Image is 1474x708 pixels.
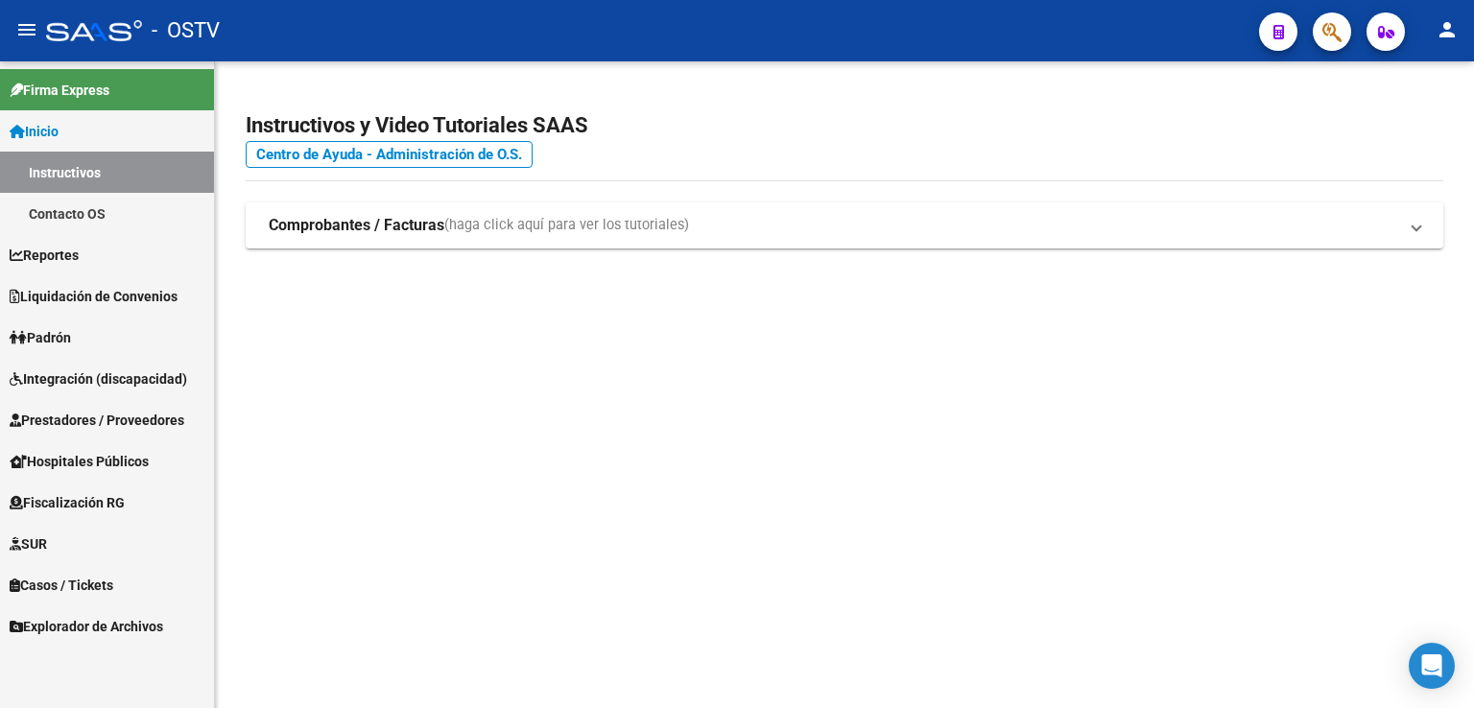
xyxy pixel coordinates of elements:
span: Hospitales Públicos [10,451,149,472]
mat-icon: menu [15,18,38,41]
span: Inicio [10,121,59,142]
span: Reportes [10,245,79,266]
span: - OSTV [152,10,220,52]
span: Explorador de Archivos [10,616,163,637]
mat-icon: person [1436,18,1459,41]
span: Casos / Tickets [10,575,113,596]
span: Fiscalización RG [10,492,125,513]
strong: Comprobantes / Facturas [269,215,444,236]
mat-expansion-panel-header: Comprobantes / Facturas(haga click aquí para ver los tutoriales) [246,202,1443,248]
span: Liquidación de Convenios [10,286,178,307]
h2: Instructivos y Video Tutoriales SAAS [246,107,1443,144]
div: Open Intercom Messenger [1409,643,1455,689]
span: Firma Express [10,80,109,101]
a: Centro de Ayuda - Administración de O.S. [246,141,533,168]
span: (haga click aquí para ver los tutoriales) [444,215,689,236]
span: SUR [10,533,47,555]
span: Prestadores / Proveedores [10,410,184,431]
span: Padrón [10,327,71,348]
span: Integración (discapacidad) [10,368,187,389]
